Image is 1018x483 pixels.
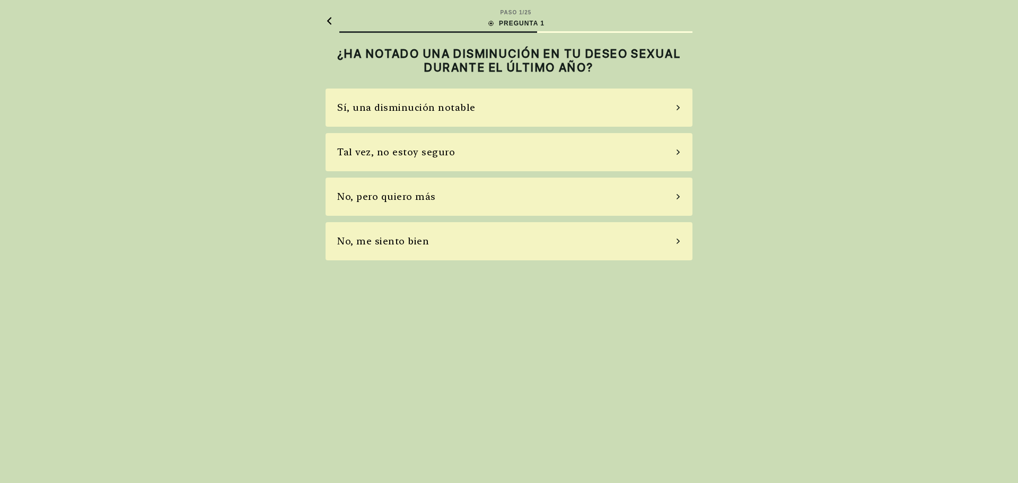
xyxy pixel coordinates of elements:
font: Tal vez, no estoy seguro [337,146,455,157]
font: PREGUNTA 1 [499,20,545,27]
font: PASO [501,10,517,15]
font: Sí, una disminución notable [337,102,476,113]
font: / [523,10,525,15]
font: 1 [519,10,523,15]
font: 25 [524,10,531,15]
font: No, pero quiero más [337,191,436,202]
font: No, me siento bien [337,235,429,247]
font: ¿HA NOTADO UNA DISMINUCIÓN EN TU DESEO SEXUAL DURANTE EL ÚLTIMO AÑO? [337,47,681,74]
